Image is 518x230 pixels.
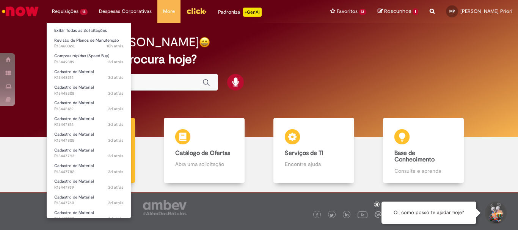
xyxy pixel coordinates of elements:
[108,153,123,159] span: 3d atrás
[54,100,94,106] span: Cadastro de Material
[394,149,435,164] b: Base de Conhecimento
[54,147,94,153] span: Cadastro de Material
[330,213,334,217] img: logo_footer_twitter.png
[47,36,131,50] a: Aberto R13460026 : Revisão de Planos de Manutenção
[218,8,262,17] div: Padroniza
[40,118,149,183] a: Tirar dúvidas Tirar dúvidas com Lupi Assist e Gen Ai
[54,59,123,65] span: R13449389
[108,91,123,96] time: 26/08/2025 13:23:17
[413,8,418,15] span: 1
[107,43,123,49] time: 28/08/2025 20:27:06
[54,194,94,200] span: Cadastro de Material
[285,149,323,157] b: Serviços de TI
[47,130,131,144] a: Aberto R13447805 : Cadastro de Material
[47,52,131,66] a: Aberto R13449389 : Compras rápidas (Speed Buy)
[359,9,367,15] span: 13
[108,75,123,80] time: 26/08/2025 13:24:16
[108,185,123,190] span: 3d atrás
[108,185,123,190] time: 26/08/2025 11:21:52
[108,200,123,206] time: 26/08/2025 11:20:42
[315,213,319,217] img: logo_footer_facebook.png
[47,162,131,176] a: Aberto R13447782 : Cadastro de Material
[108,169,123,175] span: 3d atrás
[54,91,123,97] span: R13448308
[52,8,78,15] span: Requisições
[107,43,123,49] span: 10h atrás
[149,118,259,183] a: Catálogo de Ofertas Abra uma solicitação
[449,9,455,14] span: MP
[54,38,119,43] span: Revisão de Planos de Manutenção
[54,43,123,49] span: R13460026
[47,99,131,113] a: Aberto R13448122 : Cadastro de Material
[54,53,464,66] h2: O que você procura hoje?
[394,167,452,175] p: Consulte e aprenda
[108,122,123,127] time: 26/08/2025 11:28:24
[337,8,358,15] span: Favoritos
[47,27,131,35] a: Exibir Todas as Solicitações
[54,169,123,175] span: R13447782
[143,200,187,215] img: logo_footer_ambev_rotulo_gray.png
[47,209,131,223] a: Aberto R13447737 : Cadastro de Material
[54,216,123,222] span: R13447737
[484,202,507,224] button: Iniciar Conversa de Suporte
[175,160,233,168] p: Abra uma solicitação
[54,185,123,191] span: R13447769
[47,115,131,129] a: Aberto R13447814 : Cadastro de Material
[108,138,123,143] span: 3d atrás
[54,138,123,144] span: R13447805
[54,178,94,184] span: Cadastro de Material
[54,75,123,81] span: R13448314
[375,211,381,218] img: logo_footer_workplace.png
[54,200,123,206] span: R13447760
[163,8,175,15] span: More
[54,153,123,159] span: R13447793
[108,216,123,222] time: 26/08/2025 11:17:21
[54,106,123,112] span: R13448122
[54,84,94,90] span: Cadastro de Material
[54,69,94,75] span: Cadastro de Material
[54,210,94,216] span: Cadastro de Material
[108,59,123,65] time: 26/08/2025 16:13:10
[47,177,131,191] a: Aberto R13447769 : Cadastro de Material
[345,213,349,217] img: logo_footer_linkedin.png
[108,106,123,112] time: 26/08/2025 12:20:19
[99,8,152,15] span: Despesas Corporativas
[108,200,123,206] span: 3d atrás
[47,83,131,97] a: Aberto R13448308 : Cadastro de Material
[108,59,123,65] span: 3d atrás
[460,8,512,14] span: [PERSON_NAME] Priori
[259,118,369,183] a: Serviços de TI Encontre ajuda
[80,9,88,15] span: 14
[47,68,131,82] a: Aberto R13448314 : Cadastro de Material
[186,5,207,17] img: click_logo_yellow_360x200.png
[108,75,123,80] span: 3d atrás
[108,106,123,112] span: 3d atrás
[54,53,109,59] span: Compras rápidas (Speed Buy)
[47,146,131,160] a: Aberto R13447793 : Cadastro de Material
[108,138,123,143] time: 26/08/2025 11:26:49
[46,23,131,218] ul: Requisições
[108,122,123,127] span: 3d atrás
[243,8,262,17] p: +GenAi
[54,131,94,137] span: Cadastro de Material
[369,118,478,183] a: Base de Conhecimento Consulte e aprenda
[358,210,367,219] img: logo_footer_youtube.png
[378,8,418,15] a: Rascunhos
[47,193,131,207] a: Aberto R13447760 : Cadastro de Material
[108,169,123,175] time: 26/08/2025 11:24:00
[199,37,210,48] img: happy-face.png
[108,153,123,159] time: 26/08/2025 11:25:02
[384,8,411,15] span: Rascunhos
[381,202,476,224] div: Oi, como posso te ajudar hoje?
[54,122,123,128] span: R13447814
[54,116,94,122] span: Cadastro de Material
[175,149,230,157] b: Catálogo de Ofertas
[285,160,342,168] p: Encontre ajuda
[1,4,40,19] img: ServiceNow
[54,163,94,169] span: Cadastro de Material
[108,216,123,222] span: 3d atrás
[108,91,123,96] span: 3d atrás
